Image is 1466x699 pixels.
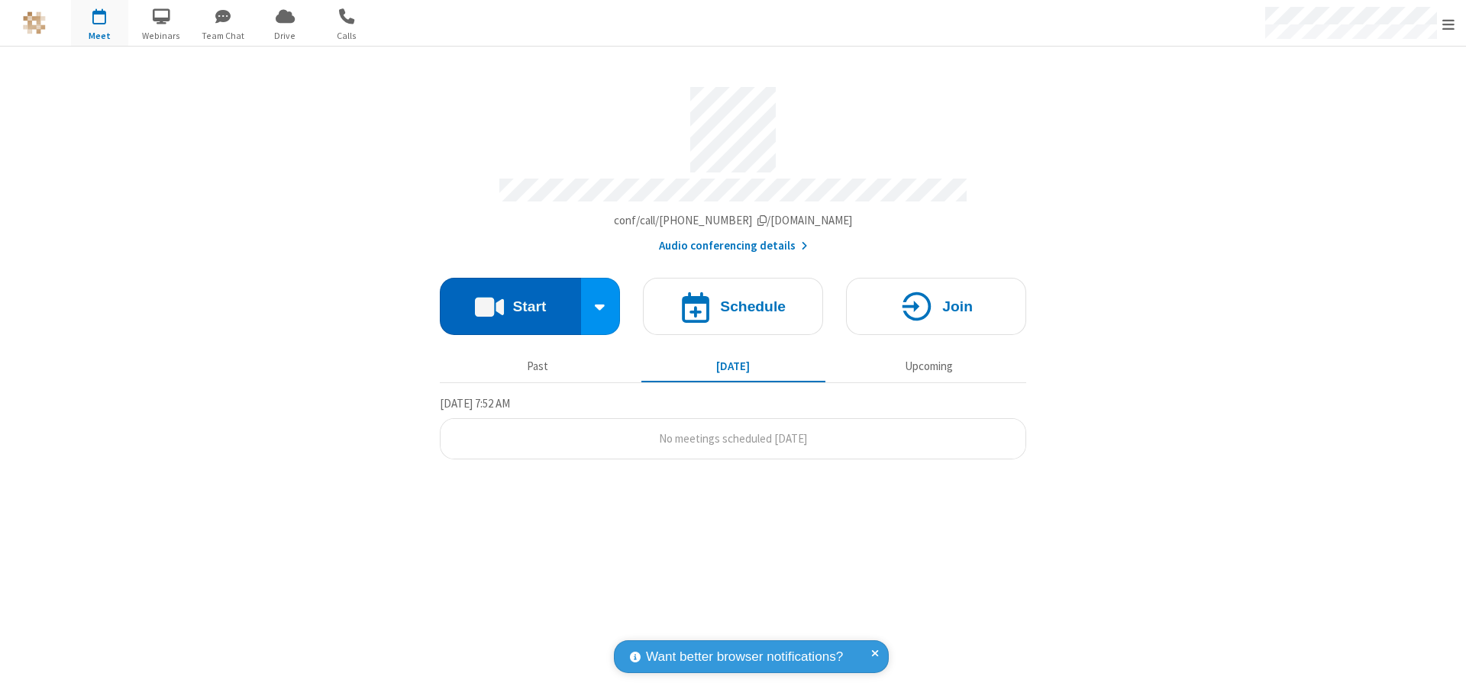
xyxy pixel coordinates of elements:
[837,352,1021,381] button: Upcoming
[614,213,853,227] span: Copy my meeting room link
[659,237,808,255] button: Audio conferencing details
[440,396,510,411] span: [DATE] 7:52 AM
[440,278,581,335] button: Start
[643,278,823,335] button: Schedule
[440,76,1026,255] section: Account details
[23,11,46,34] img: QA Selenium DO NOT DELETE OR CHANGE
[133,29,190,43] span: Webinars
[942,299,973,314] h4: Join
[646,647,843,667] span: Want better browser notifications?
[659,431,807,446] span: No meetings scheduled [DATE]
[195,29,252,43] span: Team Chat
[71,29,128,43] span: Meet
[1428,659,1455,688] iframe: Chat
[446,352,630,381] button: Past
[318,29,376,43] span: Calls
[720,299,786,314] h4: Schedule
[257,29,314,43] span: Drive
[581,278,621,335] div: Start conference options
[614,212,853,230] button: Copy my meeting room linkCopy my meeting room link
[512,299,546,314] h4: Start
[440,395,1026,460] section: Today's Meetings
[846,278,1026,335] button: Join
[641,352,825,381] button: [DATE]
